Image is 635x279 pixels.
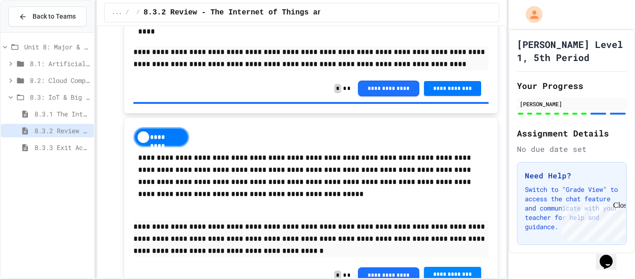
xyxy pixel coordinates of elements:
[517,127,627,140] h2: Assignment Details
[558,201,626,241] iframe: chat widget
[517,38,627,64] h1: [PERSON_NAME] Level 1, 5th Period
[126,9,129,16] span: /
[30,92,90,102] span: 8.3: IoT & Big Data
[520,100,624,108] div: [PERSON_NAME]
[137,9,140,16] span: /
[596,242,626,270] iframe: chat widget
[516,4,545,25] div: My Account
[517,143,627,155] div: No due date set
[34,143,90,152] span: 8.3.3 Exit Activity - IoT Data Detective Challenge
[24,42,90,52] span: Unit 8: Major & Emerging Technologies
[112,9,122,16] span: ...
[34,126,90,136] span: 8.3.2 Review - The Internet of Things and Big Data
[33,12,76,21] span: Back to Teams
[4,4,64,59] div: Chat with us now!Close
[525,170,619,181] h3: Need Help?
[144,7,367,18] span: 8.3.2 Review - The Internet of Things and Big Data
[30,75,90,85] span: 8.2: Cloud Computing
[517,79,627,92] h2: Your Progress
[525,185,619,231] p: Switch to "Grade View" to access the chat feature and communicate with your teacher for help and ...
[30,59,90,68] span: 8.1: Artificial Intelligence Basics
[34,109,90,119] span: 8.3.1 The Internet of Things and Big Data: Our Connected Digital World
